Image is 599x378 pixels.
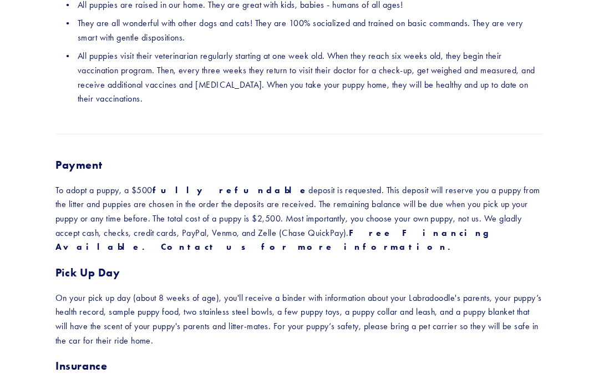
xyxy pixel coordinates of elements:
strong: Insurance [55,359,107,372]
strong: Payment [55,158,102,172]
strong: Pick Up Day [55,266,120,279]
p: To adopt a puppy, a $500 deposit is requested. This deposit will reserve you a puppy from the lit... [55,183,544,254]
p: All puppies visit their veterinarian regularly starting at one week old. When they reach six week... [78,49,544,105]
strong: fully refundable [153,185,309,195]
p: They are all wonderful with other dogs and cats! They are 100% socialized and trained on basic co... [78,16,544,44]
p: On your pick up day (about 8 weeks of age), you'll receive a binder with information about your L... [55,291,544,347]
